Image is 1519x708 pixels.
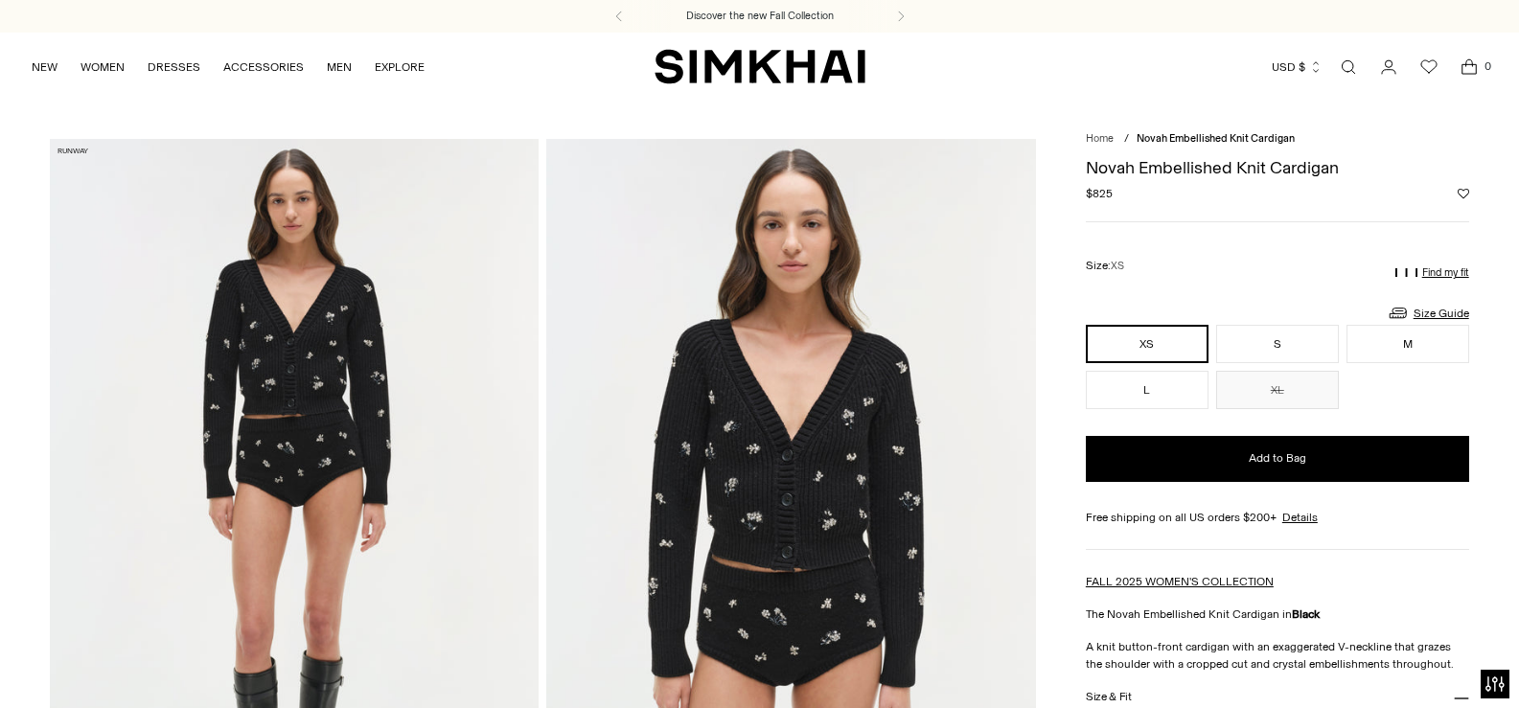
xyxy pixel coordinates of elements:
[1479,57,1496,75] span: 0
[1086,371,1208,409] button: L
[1137,132,1295,145] span: Novah Embellished Knit Cardigan
[375,46,425,88] a: EXPLORE
[1086,575,1274,588] a: FALL 2025 WOMEN'S COLLECTION
[1458,188,1469,199] button: Add to Wishlist
[1124,131,1129,148] div: /
[1329,48,1368,86] a: Open search modal
[655,48,865,85] a: SIMKHAI
[686,9,834,24] a: Discover the new Fall Collection
[1292,607,1320,621] strong: Black
[327,46,352,88] a: MEN
[1346,325,1469,363] button: M
[1086,159,1469,176] h1: Novah Embellished Knit Cardigan
[1086,691,1132,703] h3: Size & Fit
[1086,132,1114,145] a: Home
[1086,638,1469,673] p: A knit button-front cardigan with an exaggerated V-neckline that grazes the shoulder with a cropp...
[1111,260,1124,272] span: XS
[1086,325,1208,363] button: XS
[81,46,125,88] a: WOMEN
[1369,48,1408,86] a: Go to the account page
[1410,48,1448,86] a: Wishlist
[1086,436,1469,482] button: Add to Bag
[1272,46,1323,88] button: USD $
[1450,48,1488,86] a: Open cart modal
[1086,257,1124,275] label: Size:
[1086,185,1113,202] span: $825
[1086,131,1469,148] nav: breadcrumbs
[1282,509,1318,526] a: Details
[223,46,304,88] a: ACCESSORIES
[148,46,200,88] a: DRESSES
[1216,325,1339,363] button: S
[1249,450,1306,467] span: Add to Bag
[1387,301,1469,325] a: Size Guide
[32,46,58,88] a: NEW
[1216,371,1339,409] button: XL
[1086,509,1469,526] div: Free shipping on all US orders $200+
[1086,605,1469,623] p: The Novah Embellished Knit Cardigan in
